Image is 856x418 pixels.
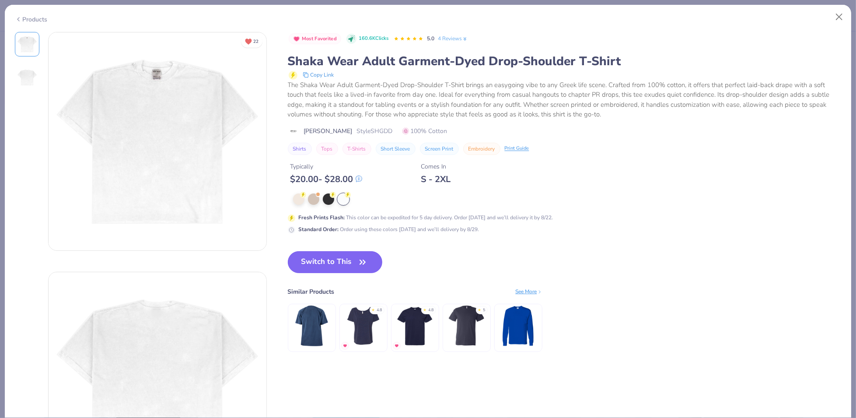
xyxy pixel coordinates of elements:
[299,226,339,233] strong: Standard Order :
[446,305,487,347] img: Bella + Canvas Men's Jersey Short-Sleeve Pocket T-Shirt
[402,126,447,136] span: 100% Cotton
[394,32,423,46] div: 5.0 Stars
[288,128,300,135] img: brand logo
[342,305,384,347] img: Bella + Canvas Ladies' Slouchy T-Shirt
[300,70,337,80] button: copy to clipboard
[291,305,332,347] img: Shaka Wear Garment-Dyed Crewneck T-Shirt
[290,162,362,171] div: Typically
[299,214,345,221] strong: Fresh Prints Flash :
[421,174,451,185] div: S - 2XL
[423,307,427,311] div: ★
[293,35,300,42] img: Most Favorited sort
[289,33,342,45] button: Badge Button
[483,307,486,313] div: 5
[290,174,362,185] div: $ 20.00 - $ 28.00
[288,251,383,273] button: Switch to This
[316,143,338,155] button: Tops
[342,343,348,348] img: MostFav.gif
[299,214,553,221] div: This color can be expedited for 5 day delivery. Order [DATE] and we’ll delivery it by 8/22.
[421,162,451,171] div: Comes In
[49,32,266,250] img: Front
[357,126,393,136] span: Style SHGDD
[304,126,353,136] span: [PERSON_NAME]
[359,35,388,42] span: 160.6K Clicks
[429,307,434,313] div: 4.8
[299,225,479,233] div: Order using these colors [DATE] and we’ll delivery by 8/29.
[241,35,262,48] button: Unlike
[342,143,371,155] button: T-Shirts
[831,9,848,25] button: Close
[372,307,375,311] div: ★
[505,145,529,152] div: Print Guide
[376,143,416,155] button: Short Sleeve
[17,34,38,55] img: Front
[497,305,539,347] img: Hanes Authentic Long Sleeve Pocket T-Shirt
[288,80,842,119] div: The Shaka Wear Adult Garment-Dyed Drop-Shoulder T-Shirt brings an easygoing vibe to any Greek lif...
[17,67,38,88] img: Back
[288,143,312,155] button: Shirts
[15,15,48,24] div: Products
[427,35,434,42] span: 5.0
[478,307,482,311] div: ★
[288,287,335,296] div: Similar Products
[516,288,542,295] div: See More
[394,343,399,348] img: MostFav.gif
[377,307,382,313] div: 4.8
[463,143,500,155] button: Embroidery
[394,305,436,347] img: Hanes Unisex 5.2 Oz. Comfortsoft Cotton T-Shirt
[438,35,468,42] a: 4 Reviews
[420,143,459,155] button: Screen Print
[288,53,842,70] div: Shaka Wear Adult Garment-Dyed Drop-Shoulder T-Shirt
[302,36,337,41] span: Most Favorited
[253,39,259,44] span: 22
